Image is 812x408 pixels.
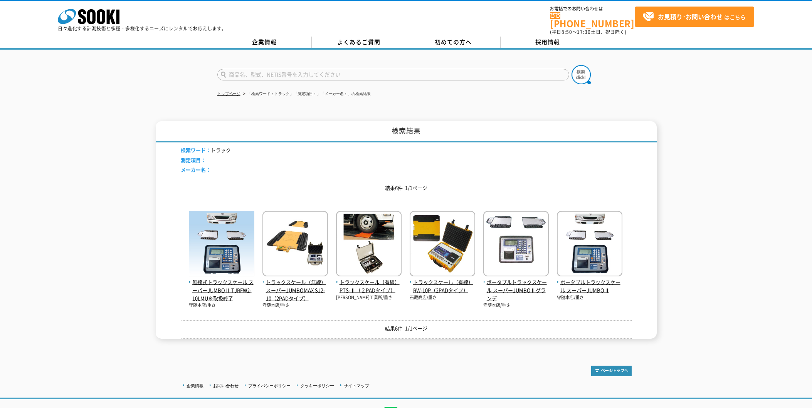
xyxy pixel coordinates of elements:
[312,37,406,48] a: よくあるご質問
[262,302,328,309] p: 守随本店/重さ
[410,278,475,294] span: トラックスケール（有線） RW-10P（2PADタイプ）
[658,12,723,21] strong: お見積り･お問い合わせ
[406,37,501,48] a: 初めての方へ
[156,121,657,142] h1: 検索結果
[336,278,402,294] span: トラックスケール（有線） PTS-Ⅱ（２PADタイプ）
[344,383,369,388] a: サイトマップ
[181,146,211,154] span: 検索ワード：
[248,383,291,388] a: プライバシーポリシー
[217,69,569,80] input: 商品名、型式、NETIS番号を入力してください
[181,184,632,192] p: 結果6件 1/1ページ
[550,28,626,35] span: (平日 ～ 土日、祝日除く)
[262,278,328,302] span: トラックスケール（無線） スーパーJUMBOMAX SJ2-10（2PADタイプ）
[242,90,371,98] li: 「検索ワード：トラック」「測定項目：」「メーカー名：」の検索結果
[189,211,254,278] img: スーパーJUMBOⅡ TJRFW2-10LMU※取扱終了
[501,37,595,48] a: 採用情報
[217,37,312,48] a: 企業情報
[562,28,572,35] span: 8:50
[213,383,239,388] a: お問い合わせ
[336,270,402,294] a: トラックスケール（有線） PTS-Ⅱ（２PADタイプ）
[410,270,475,294] a: トラックスケール（有線） RW-10P（2PADタイプ）
[300,383,334,388] a: クッキーポリシー
[262,211,328,278] img: スーパーJUMBOMAX SJ2-10（2PADタイプ）
[557,294,622,301] p: 守随本店/重さ
[577,28,591,35] span: 17:30
[217,92,240,96] a: トップページ
[181,156,206,164] span: 測定項目：
[635,7,754,27] a: お見積り･お問い合わせはこちら
[336,211,402,278] img: PTS-Ⅱ（２PADタイプ）
[483,302,549,309] p: 守随本店/重さ
[189,302,254,309] p: 守随本店/重さ
[181,324,632,333] p: 結果6件 1/1ページ
[642,11,746,23] span: はこちら
[181,166,211,173] span: メーカー名：
[189,270,254,302] a: 無線式トラックスケール スーパーJUMBOⅡ TJRFW2-10LMU※取扱終了
[557,270,622,294] a: ポータブルトラックスケール スーパーJUMBOⅡ
[572,65,591,84] img: btn_search.png
[189,278,254,302] span: 無線式トラックスケール スーパーJUMBOⅡ TJRFW2-10LMU※取扱終了
[187,383,203,388] a: 企業情報
[557,211,622,278] img: スーパーJUMBOⅡ
[410,211,475,278] img: RW-10P（2PADタイプ）
[58,26,227,31] p: 日々進化する計測技術と多種・多様化するニーズにレンタルでお応えします。
[181,146,231,154] li: トラック
[550,12,635,28] a: [PHONE_NUMBER]
[591,366,632,376] img: トップページへ
[483,270,549,302] a: ポータブルトラックスケール スーパーJUMBOⅡグランデ
[262,270,328,302] a: トラックスケール（無線） スーパーJUMBOMAX SJ2-10（2PADタイプ）
[336,294,402,301] p: [PERSON_NAME]工業所/重さ
[483,278,549,302] span: ポータブルトラックスケール スーパーJUMBOⅡグランデ
[483,211,549,278] img: スーパーJUMBOⅡグランデ
[550,7,635,11] span: お電話でのお問い合わせは
[435,38,472,46] span: 初めての方へ
[410,294,475,301] p: 石蔵商店/重さ
[557,278,622,294] span: ポータブルトラックスケール スーパーJUMBOⅡ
